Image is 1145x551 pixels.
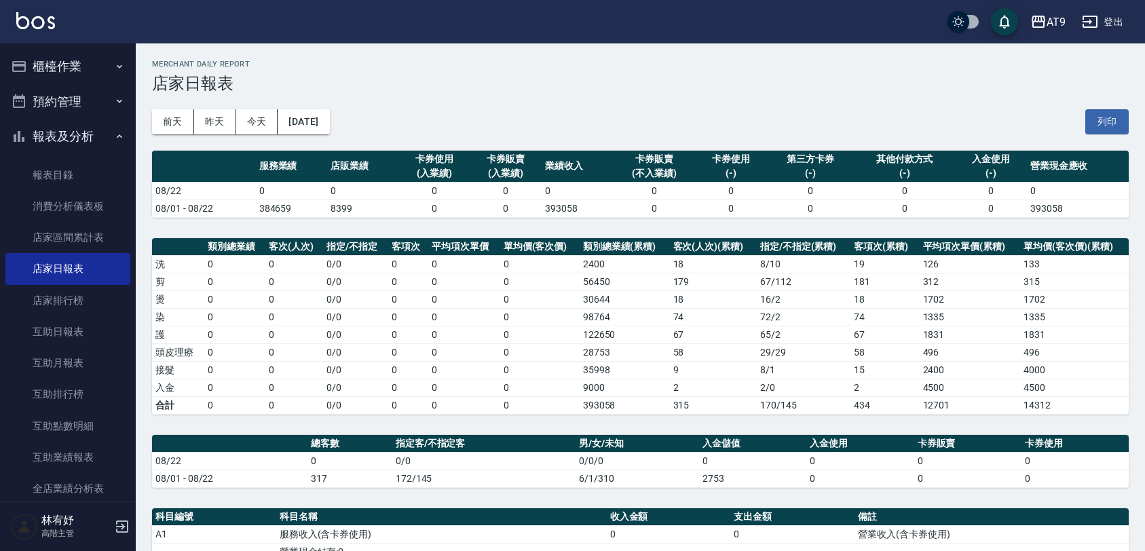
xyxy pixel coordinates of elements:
td: 0 [956,182,1027,199]
td: 0 [204,379,265,396]
button: [DATE] [278,109,329,134]
td: 393058 [580,396,670,414]
td: 0 [956,199,1027,217]
td: 126 [920,255,1021,273]
td: 0 [265,326,324,343]
td: 燙 [152,290,204,308]
button: 報表及分析 [5,119,130,154]
td: 72 / 2 [757,308,850,326]
td: 19 [850,255,919,273]
table: a dense table [152,151,1129,218]
td: 剪 [152,273,204,290]
th: 科目名稱 [276,508,607,526]
button: 今天 [236,109,278,134]
td: 4500 [920,379,1021,396]
td: 0 [806,470,914,487]
td: 0 [307,452,392,470]
table: a dense table [152,435,1129,488]
td: 0 / 0 [323,326,388,343]
th: 業績收入 [542,151,613,183]
th: 客項次 [388,238,428,256]
td: 合計 [152,396,204,414]
td: 317 [307,470,392,487]
td: 0 [265,379,324,396]
div: 卡券販賣 [616,152,692,166]
td: 洗 [152,255,204,273]
td: 0 [204,255,265,273]
td: 2400 [580,255,670,273]
td: 9 [670,361,757,379]
td: 496 [920,343,1021,361]
td: 496 [1020,343,1129,361]
div: (入業績) [402,166,466,180]
td: 1831 [920,326,1021,343]
div: (-) [699,166,764,180]
td: 2 [850,379,919,396]
td: 315 [670,396,757,414]
td: 0 [470,199,542,217]
td: 0 [256,182,327,199]
td: 0/0 [392,452,576,470]
th: 入金使用 [806,435,914,453]
td: 0 [914,452,1021,470]
h3: 店家日報表 [152,74,1129,93]
td: 28753 [580,343,670,361]
a: 互助日報表 [5,316,130,347]
td: 接髮 [152,361,204,379]
td: 0 [388,255,428,273]
td: 0 [428,273,500,290]
th: 單均價(客次價)(累積) [1020,238,1129,256]
th: 科目編號 [152,508,276,526]
td: 122650 [580,326,670,343]
td: 8 / 10 [757,255,850,273]
a: 全店業績分析表 [5,473,130,504]
td: 30644 [580,290,670,308]
th: 收入金額 [607,508,731,526]
td: 0 [767,199,854,217]
td: 0 [500,273,580,290]
th: 店販業績 [327,151,398,183]
div: 其他付款方式 [857,152,952,166]
td: 0 [500,343,580,361]
td: 4500 [1020,379,1129,396]
td: 312 [920,273,1021,290]
td: 2753 [699,470,806,487]
td: 0 [388,379,428,396]
h2: Merchant Daily Report [152,60,1129,69]
td: 0 [500,379,580,396]
td: 0 [1027,182,1129,199]
td: 179 [670,273,757,290]
a: 報表目錄 [5,159,130,191]
td: 67 [670,326,757,343]
td: 4000 [1020,361,1129,379]
td: 172/145 [392,470,576,487]
td: 0 [204,343,265,361]
td: 0 [500,308,580,326]
td: 0 [204,326,265,343]
td: 0 [699,452,806,470]
th: 單均價(客次價) [500,238,580,256]
td: 67 [850,326,919,343]
td: 0 [428,308,500,326]
td: 0 [428,396,500,414]
td: 0 [265,308,324,326]
th: 類別總業績(累積) [580,238,670,256]
td: 0 [613,182,695,199]
td: A1 [152,525,276,543]
td: 08/22 [152,452,307,470]
td: 2400 [920,361,1021,379]
td: 0 [730,525,855,543]
td: 0 [204,361,265,379]
img: Person [11,513,38,540]
td: 0/0/0 [576,452,699,470]
td: 0 [500,255,580,273]
td: 16 / 2 [757,290,850,308]
div: 第三方卡券 [770,152,850,166]
td: 0 [388,343,428,361]
td: 0 [428,343,500,361]
td: 入金 [152,379,204,396]
td: 0 [767,182,854,199]
a: 消費分析儀表板 [5,191,130,222]
h5: 林宥妤 [41,514,111,527]
td: 0 [854,199,956,217]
